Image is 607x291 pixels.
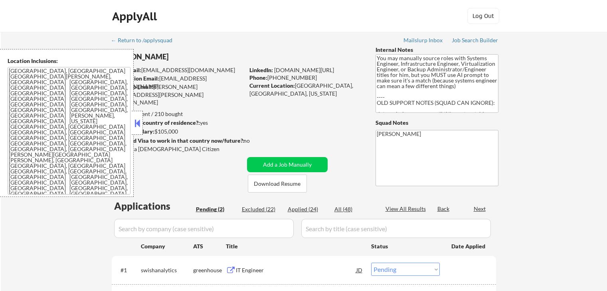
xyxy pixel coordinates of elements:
div: ← Return to /applysquad [111,37,180,43]
div: Applications [114,201,193,211]
div: Location Inclusions: [8,57,130,65]
input: Search by title (case sensitive) [301,219,491,238]
div: [PERSON_NAME][EMAIL_ADDRESS][PERSON_NAME][DOMAIN_NAME] [112,83,244,106]
div: [GEOGRAPHIC_DATA], [GEOGRAPHIC_DATA], [US_STATE] [249,82,362,97]
div: Mailslurp Inbox [403,37,443,43]
div: [EMAIL_ADDRESS][DOMAIN_NAME] [112,75,244,90]
div: [EMAIL_ADDRESS][DOMAIN_NAME] [112,66,244,74]
div: Next [474,205,486,213]
div: yes [111,119,242,127]
div: JD [356,263,364,277]
div: 24 sent / 210 bought [111,110,244,118]
strong: Will need Visa to work in that country now/future?: [112,137,245,144]
button: Log Out [467,8,499,24]
div: greenhouse [193,266,226,274]
div: Applied (24) [288,205,328,213]
div: $105,000 [111,128,244,136]
div: Excluded (22) [242,205,282,213]
div: [PERSON_NAME] [112,52,276,62]
div: Squad Notes [376,119,498,127]
input: Search by company (case sensitive) [114,219,294,238]
a: [DOMAIN_NAME][URL] [274,67,334,73]
div: #1 [121,266,134,274]
div: ATS [193,242,226,250]
div: View All Results [386,205,428,213]
a: Job Search Builder [452,37,498,45]
div: Job Search Builder [452,37,498,43]
div: Yes, I am a [DEMOGRAPHIC_DATA] Citizen [112,145,247,153]
div: no [243,137,266,145]
strong: Current Location: [249,82,295,89]
strong: Phone: [249,74,267,81]
div: Date Applied [451,242,486,250]
button: Add a Job Manually [247,157,328,172]
div: [PHONE_NUMBER] [249,74,362,82]
div: Company [141,242,193,250]
strong: Can work in country of residence?: [111,119,200,126]
button: Download Resume [248,175,307,193]
a: Mailslurp Inbox [403,37,443,45]
div: Pending (2) [196,205,236,213]
div: ApplyAll [112,10,159,23]
div: Back [437,205,450,213]
strong: LinkedIn: [249,67,273,73]
div: IT Engineer [236,266,356,274]
a: ← Return to /applysquad [111,37,180,45]
div: All (48) [334,205,374,213]
div: Internal Notes [376,46,498,54]
div: swishanalytics [141,266,193,274]
div: Status [371,239,440,253]
div: Title [226,242,364,250]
